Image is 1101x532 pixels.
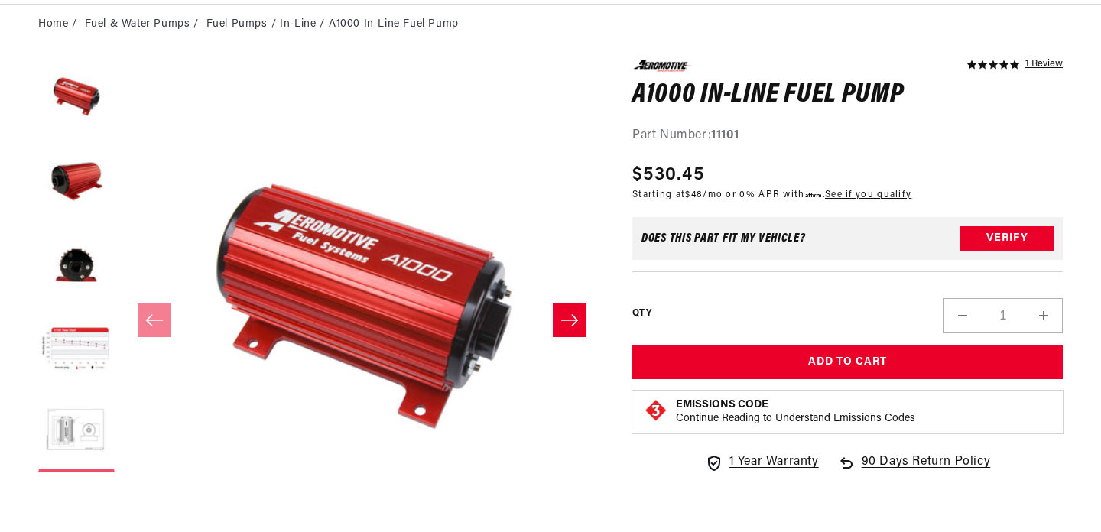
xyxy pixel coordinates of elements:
[553,303,586,337] button: Slide right
[632,307,651,320] label: QTY
[38,16,68,33] a: Home
[676,398,915,426] button: Emissions CodeContinue Reading to Understand Emissions Codes
[837,453,991,488] a: 90 Days Return Policy
[825,190,911,199] a: See if you qualify - Learn more about Affirm Financing (opens in modal)
[862,453,991,488] span: 90 Days Return Policy
[138,303,171,337] button: Slide left
[38,16,1063,33] nav: breadcrumbs
[805,190,823,198] span: Affirm
[632,345,1063,380] button: Add to Cart
[38,312,115,388] button: Load image 4 in gallery view
[676,399,768,410] strong: Emissions Code
[632,126,1063,146] div: Part Number:
[632,161,704,189] span: $530.45
[676,412,915,426] p: Continue Reading to Understand Emissions Codes
[632,189,911,202] p: Starting at /mo or 0% APR with .
[632,83,1063,108] h1: A1000 In-Line Fuel Pump
[38,228,115,304] button: Load image 3 in gallery view
[206,16,268,33] a: Fuel Pumps
[729,453,819,472] span: 1 Year Warranty
[705,453,819,472] a: 1 Year Warranty
[38,60,115,136] button: Load image 1 in gallery view
[85,16,190,33] a: Fuel & Water Pumps
[329,16,459,33] li: A1000 In-Line Fuel Pump
[1025,60,1063,70] a: 1 reviews
[685,190,703,199] span: $48
[644,398,668,423] img: Emissions code
[38,144,115,220] button: Load image 2 in gallery view
[960,226,1054,251] button: Verify
[280,16,329,33] li: In-Line
[38,396,115,472] button: Load image 5 in gallery view
[641,232,806,245] div: Does This part fit My vehicle?
[711,129,739,141] strong: 11101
